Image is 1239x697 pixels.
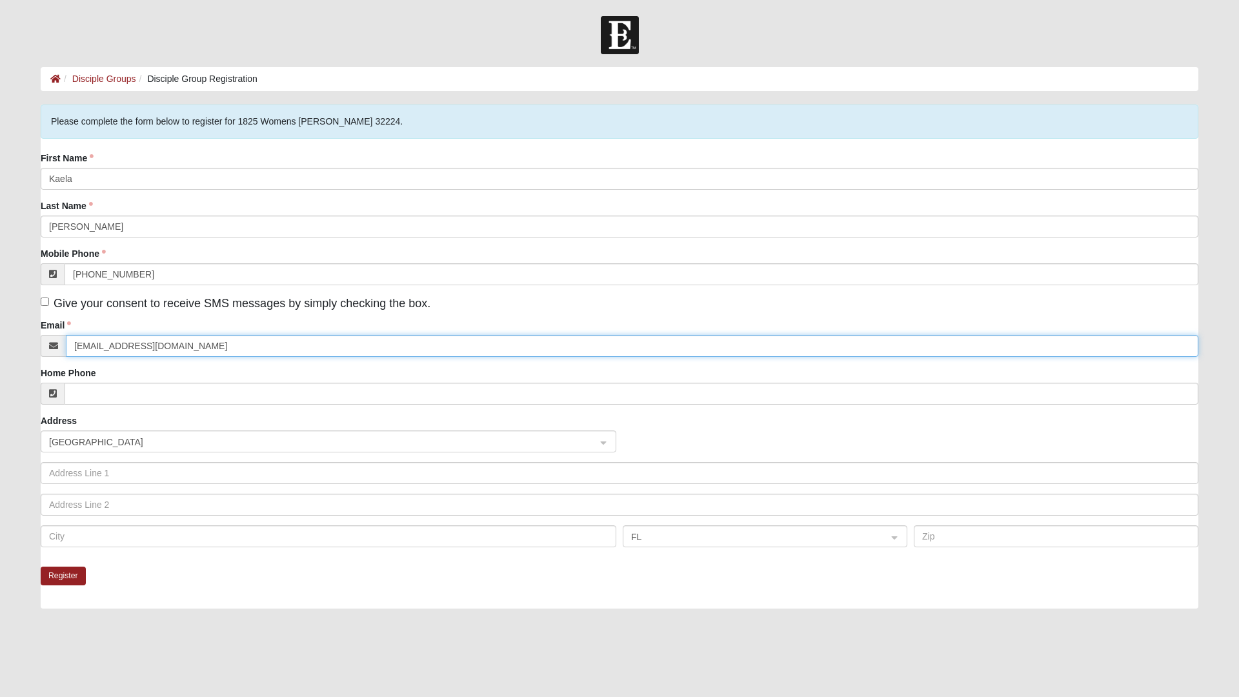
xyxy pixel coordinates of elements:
[41,152,94,165] label: First Name
[631,530,876,544] span: FL
[41,199,93,212] label: Last Name
[41,367,96,379] label: Home Phone
[41,525,616,547] input: City
[49,435,585,449] span: United States
[41,298,49,306] input: Give your consent to receive SMS messages by simply checking the box.
[41,105,1198,139] div: Please complete the form below to register for 1825 Womens [PERSON_NAME] 32224.
[41,462,1198,484] input: Address Line 1
[136,72,257,86] li: Disciple Group Registration
[41,414,77,427] label: Address
[601,16,639,54] img: Church of Eleven22 Logo
[54,297,430,310] span: Give your consent to receive SMS messages by simply checking the box.
[72,74,136,84] a: Disciple Groups
[41,319,71,332] label: Email
[41,494,1198,516] input: Address Line 2
[914,525,1198,547] input: Zip
[41,247,106,260] label: Mobile Phone
[41,567,86,585] button: Register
